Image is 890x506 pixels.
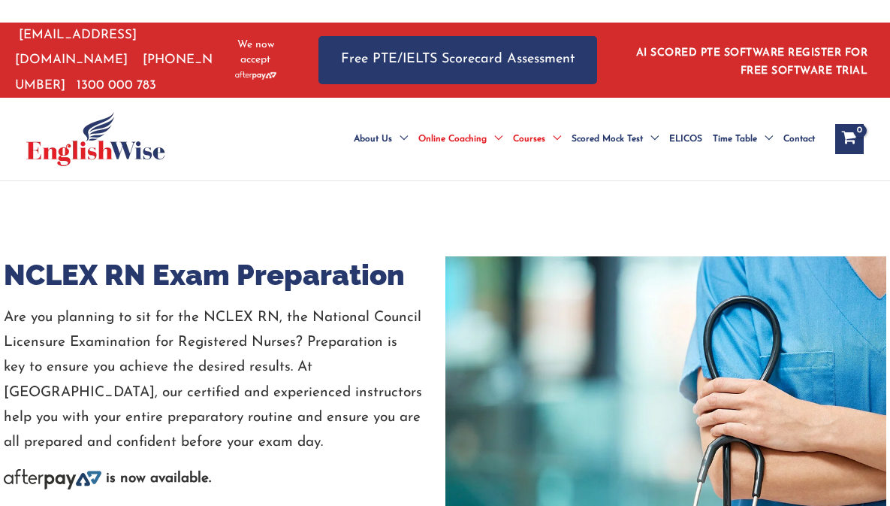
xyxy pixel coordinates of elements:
[318,36,597,83] a: Free PTE/IELTS Scorecard Assessment
[235,71,276,80] img: Afterpay-Logo
[26,112,165,166] img: cropped-ew-logo
[778,113,820,165] a: Contact
[643,113,659,165] span: Menu Toggle
[418,113,487,165] span: Online Coaching
[392,113,408,165] span: Menu Toggle
[664,113,707,165] a: ELICOS
[15,29,137,66] a: [EMAIL_ADDRESS][DOMAIN_NAME]
[508,113,566,165] a: CoursesMenu Toggle
[627,35,875,84] aside: Header Widget 1
[231,38,281,68] span: We now accept
[757,113,773,165] span: Menu Toggle
[572,113,643,165] span: Scored Mock Test
[4,305,445,456] p: Are you planning to sit for the NCLEX RN, the National Council Licensure Examination for Register...
[15,53,213,91] a: [PHONE_NUMBER]
[783,113,815,165] span: Contact
[4,256,445,294] h1: NCLEX RN Exam Preparation
[566,113,664,165] a: Scored Mock TestMenu Toggle
[77,79,156,92] a: 1300 000 783
[669,113,702,165] span: ELICOS
[487,113,502,165] span: Menu Toggle
[413,113,508,165] a: Online CoachingMenu Toggle
[636,47,868,77] a: AI SCORED PTE SOFTWARE REGISTER FOR FREE SOFTWARE TRIAL
[707,113,778,165] a: Time TableMenu Toggle
[713,113,757,165] span: Time Table
[835,124,864,154] a: View Shopping Cart, empty
[545,113,561,165] span: Menu Toggle
[354,113,392,165] span: About Us
[106,471,211,486] b: is now available.
[338,113,820,165] nav: Site Navigation: Main Menu
[348,113,413,165] a: About UsMenu Toggle
[4,469,101,489] img: Afterpay-Logo
[513,113,545,165] span: Courses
